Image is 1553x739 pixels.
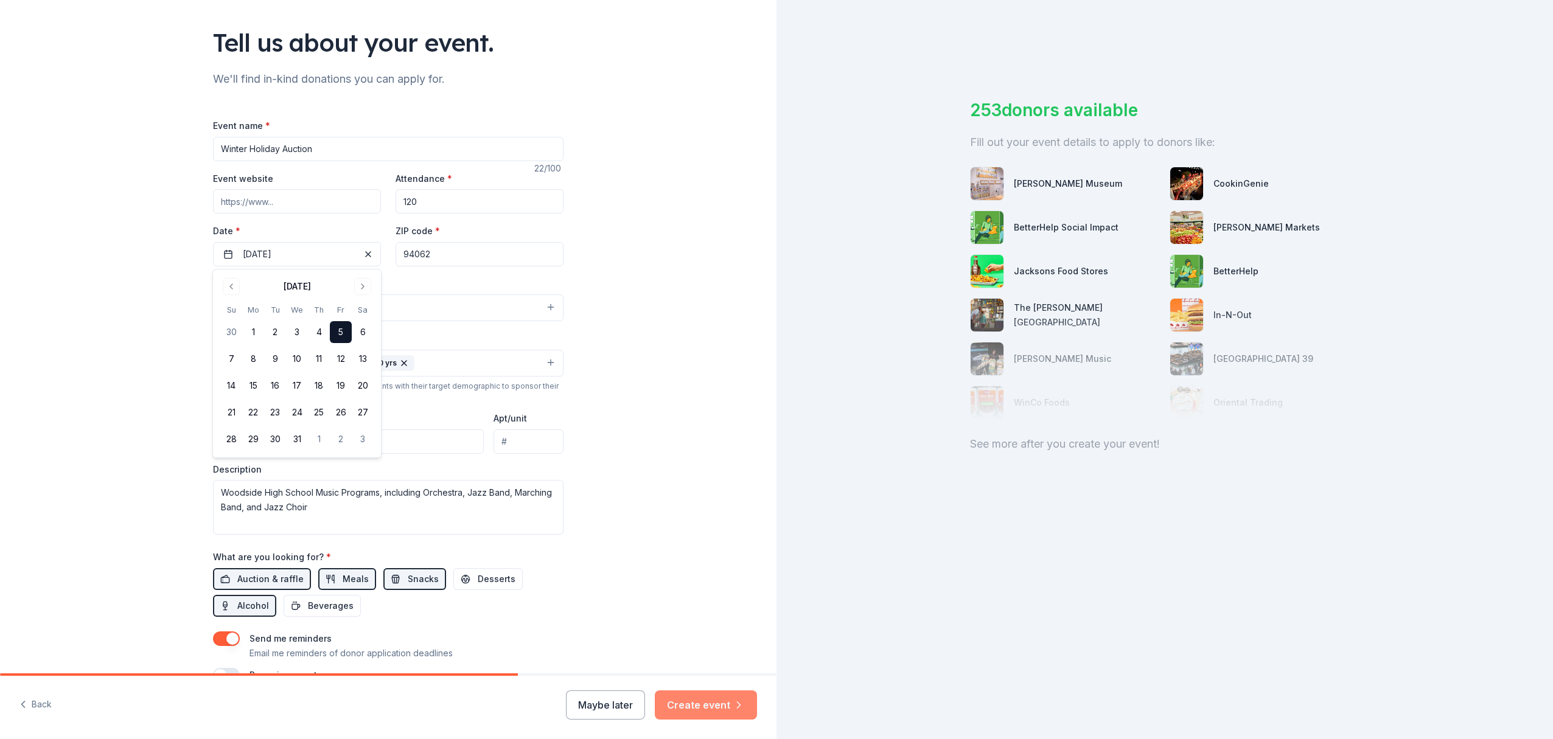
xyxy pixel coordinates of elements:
button: Snacks [383,568,446,590]
button: 13 [352,348,374,370]
button: 2 [330,428,352,450]
img: photo for Charles M. Schulz Museum [971,167,1003,200]
input: Spring Fundraiser [213,137,564,161]
button: 28 [220,428,242,450]
button: Back [19,692,52,718]
button: All gendersAll ages40-50 yrs [213,350,564,376]
label: Event website [213,173,273,185]
img: photo for CookinGenie [1170,167,1203,200]
button: 17 [286,375,308,397]
button: 19 [330,375,352,397]
label: ZIP code [396,225,440,237]
button: 18 [308,375,330,397]
button: Beverages [284,595,361,617]
button: 7 [220,348,242,370]
img: photo for BetterHelp Social Impact [971,211,1003,244]
img: photo for BetterHelp [1170,255,1203,288]
div: Tell us about your event. [213,26,564,60]
label: Event name [213,120,270,132]
div: [PERSON_NAME] Markets [1213,220,1320,235]
input: https://www... [213,189,381,213]
button: Auction & raffle [213,568,311,590]
button: 22 [242,401,264,423]
button: Go to previous month [223,278,240,295]
input: 20 [396,189,564,213]
input: 12345 (U.S. only) [396,242,564,266]
span: Meals [343,572,369,586]
label: What are you looking for? [213,551,331,563]
button: Maybe later [566,690,645,720]
th: Sunday [220,304,242,316]
div: Fill out your event details to apply to donors like: [970,133,1359,152]
div: BetterHelp [1213,264,1258,279]
th: Saturday [352,304,374,316]
button: 31 [286,428,308,450]
label: Recurring event [250,670,317,680]
th: Thursday [308,304,330,316]
div: We'll find in-kind donations you can apply for. [213,69,564,89]
button: Create event [655,690,757,720]
button: 3 [286,321,308,343]
button: 4 [308,321,330,343]
span: Beverages [308,598,354,613]
div: BetterHelp Social Impact [1014,220,1119,235]
div: 22 /100 [534,161,564,176]
button: 30 [220,321,242,343]
button: 6 [352,321,374,343]
button: 26 [330,401,352,423]
span: Alcohol [237,598,269,613]
label: Send me reminders [250,633,332,644]
button: 11 [308,348,330,370]
span: Auction & raffle [237,572,304,586]
button: Alcohol [213,595,276,617]
button: 16 [264,375,286,397]
textarea: Woodside High School Music Programs, including Orchestra, Jazz Band, Marching Band, and Jazz Choir [213,480,564,535]
button: [DATE] [213,242,381,266]
button: 30 [264,428,286,450]
span: Desserts [478,572,515,586]
span: Snacks [408,572,439,586]
button: 2 [264,321,286,343]
p: Email me reminders of donor application deadlines [250,646,453,661]
button: 1 [242,321,264,343]
button: 20 [352,375,374,397]
th: Tuesday [264,304,286,316]
th: Monday [242,304,264,316]
button: 1 [308,428,330,450]
button: 10 [286,348,308,370]
div: See more after you create your event! [970,434,1359,454]
div: 40-50 yrs [353,355,414,371]
button: Desserts [453,568,523,590]
label: Description [213,463,262,476]
div: 253 donors available [970,97,1359,123]
label: Attendance [396,173,452,185]
label: Apt/unit [494,412,527,425]
button: 21 [220,401,242,423]
button: 8 [242,348,264,370]
button: 14 [220,375,242,397]
button: 15 [242,375,264,397]
button: Meals [318,568,376,590]
th: Wednesday [286,304,308,316]
th: Friday [330,304,352,316]
div: We use this information to help brands find events with their target demographic to sponsor their... [213,381,564,401]
label: Date [213,225,381,237]
div: [DATE] [284,279,311,294]
button: 29 [242,428,264,450]
button: 12 [330,348,352,370]
button: 27 [352,401,374,423]
div: CookinGenie [1213,176,1269,191]
button: 3 [352,428,374,450]
div: [PERSON_NAME] Museum [1014,176,1122,191]
img: photo for Mollie Stone's Markets [1170,211,1203,244]
button: Performing & visual arts [213,294,564,321]
button: 9 [264,348,286,370]
button: 5 [330,321,352,343]
div: Jacksons Food Stores [1014,264,1108,279]
img: photo for Jacksons Food Stores [971,255,1003,288]
button: 24 [286,401,308,423]
button: 25 [308,401,330,423]
input: # [494,429,564,454]
button: 23 [264,401,286,423]
button: Go to next month [354,278,371,295]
